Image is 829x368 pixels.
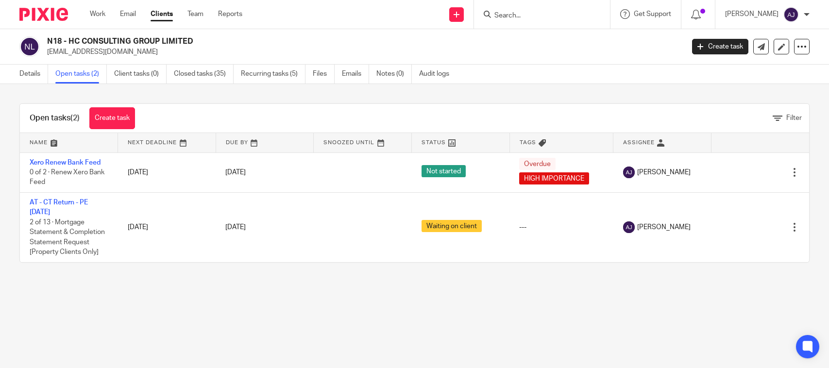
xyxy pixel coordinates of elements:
[519,158,556,170] span: Overdue
[174,65,234,84] a: Closed tasks (35)
[783,7,799,22] img: svg%3E
[519,222,603,232] div: ---
[634,11,671,17] span: Get Support
[519,172,589,184] span: HIGH IMPORTANCE
[422,220,482,232] span: Waiting on client
[19,65,48,84] a: Details
[118,152,216,192] td: [DATE]
[19,8,68,21] img: Pixie
[30,169,104,186] span: 0 of 2 · Renew Xero Bank Feed
[55,65,107,84] a: Open tasks (2)
[151,9,173,19] a: Clients
[422,140,446,145] span: Status
[623,221,635,233] img: svg%3E
[376,65,412,84] a: Notes (0)
[118,192,216,262] td: [DATE]
[114,65,167,84] a: Client tasks (0)
[419,65,457,84] a: Audit logs
[47,36,551,47] h2: N18 - HC CONSULTING GROUP LIMITED
[225,224,246,231] span: [DATE]
[120,9,136,19] a: Email
[218,9,242,19] a: Reports
[520,140,536,145] span: Tags
[692,39,748,54] a: Create task
[313,65,335,84] a: Files
[19,36,40,57] img: svg%3E
[241,65,305,84] a: Recurring tasks (5)
[225,169,246,176] span: [DATE]
[623,167,635,178] img: svg%3E
[637,222,691,232] span: [PERSON_NAME]
[30,159,101,166] a: Xero Renew Bank Feed
[30,219,105,256] span: 2 of 13 · Mortgage Statement & Completion Statement Request [Property Clients Only]
[493,12,581,20] input: Search
[342,65,369,84] a: Emails
[187,9,203,19] a: Team
[30,113,80,123] h1: Open tasks
[90,9,105,19] a: Work
[725,9,778,19] p: [PERSON_NAME]
[89,107,135,129] a: Create task
[323,140,374,145] span: Snoozed Until
[637,167,691,177] span: [PERSON_NAME]
[786,115,802,121] span: Filter
[422,165,466,177] span: Not started
[47,47,677,57] p: [EMAIL_ADDRESS][DOMAIN_NAME]
[70,114,80,122] span: (2)
[30,199,88,216] a: AT - CT Return - PE [DATE]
